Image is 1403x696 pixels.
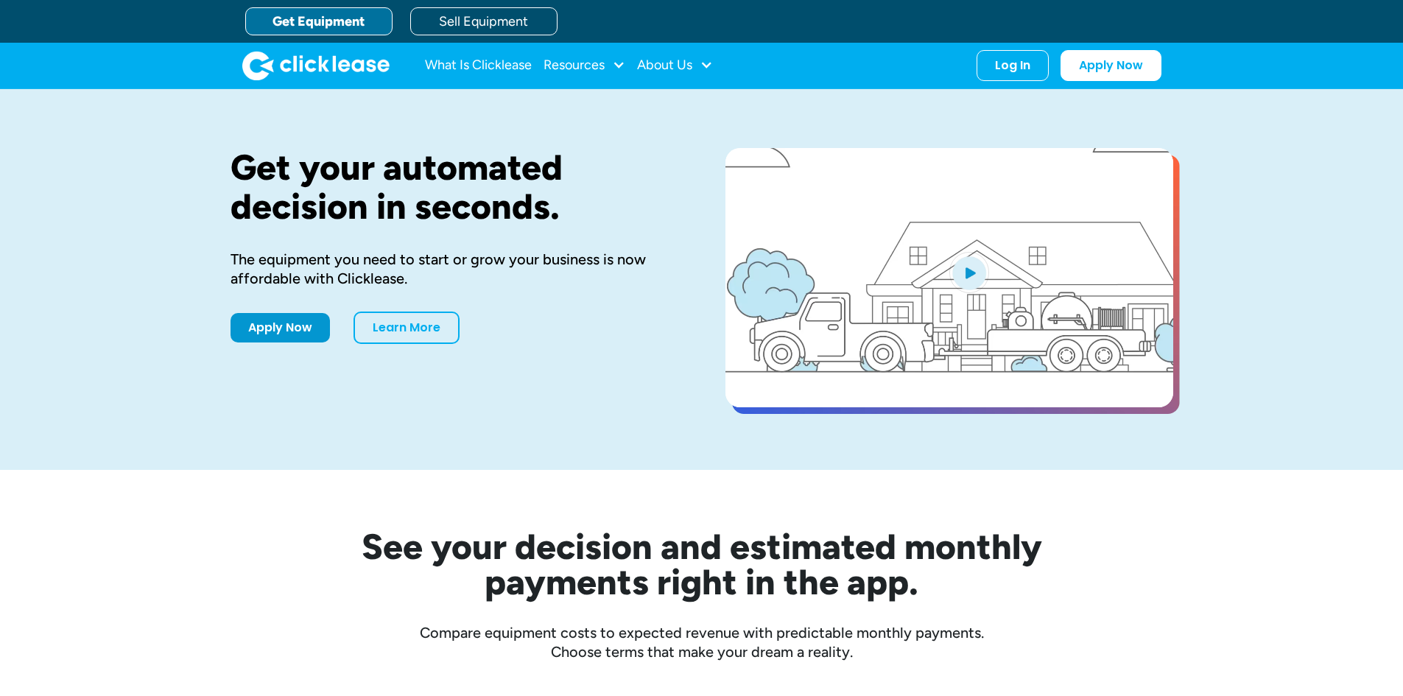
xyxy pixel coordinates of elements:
[231,623,1173,661] div: Compare equipment costs to expected revenue with predictable monthly payments. Choose terms that ...
[231,148,678,226] h1: Get your automated decision in seconds.
[995,58,1030,73] div: Log In
[725,148,1173,407] a: open lightbox
[231,250,678,288] div: The equipment you need to start or grow your business is now affordable with Clicklease.
[637,51,713,80] div: About Us
[949,252,989,293] img: Blue play button logo on a light blue circular background
[425,51,532,80] a: What Is Clicklease
[242,51,390,80] img: Clicklease logo
[242,51,390,80] a: home
[544,51,625,80] div: Resources
[410,7,558,35] a: Sell Equipment
[231,313,330,342] a: Apply Now
[1061,50,1161,81] a: Apply Now
[354,312,460,344] a: Learn More
[289,529,1114,600] h2: See your decision and estimated monthly payments right in the app.
[245,7,393,35] a: Get Equipment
